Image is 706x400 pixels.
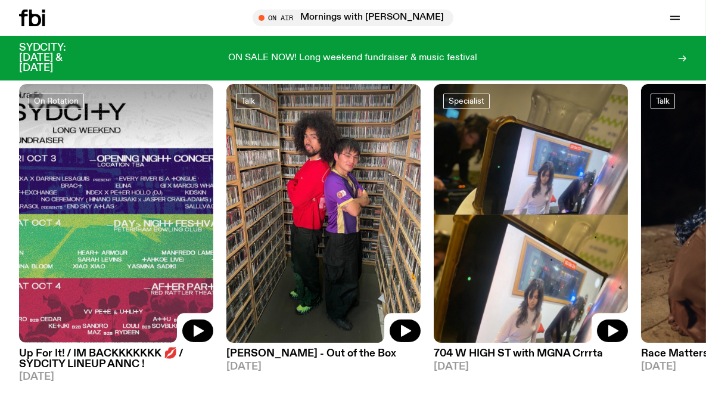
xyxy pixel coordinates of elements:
span: [DATE] [226,362,421,372]
a: Specialist [443,94,490,109]
a: 704 W HIGH ST with MGNA Crrrta[DATE] [434,343,628,371]
a: On Rotation [29,94,84,109]
span: Specialist [449,97,484,106]
h3: Up For It! / IM BACKKKKKKK 💋 / SYDCITY LINEUP ANNC ! [19,349,213,369]
a: Talk [236,94,260,109]
img: Artist MGNA Crrrta [434,84,628,343]
button: On AirMornings with [PERSON_NAME] [253,10,453,26]
span: [DATE] [19,372,213,382]
a: Up For It! / IM BACKKKKKKK 💋 / SYDCITY LINEUP ANNC ![DATE] [19,343,213,382]
h3: [PERSON_NAME] - Out of the Box [226,349,421,359]
h3: SYDCITY: [DATE] & [DATE] [19,43,95,73]
p: ON SALE NOW! Long weekend fundraiser & music festival [229,53,478,64]
span: Talk [656,97,670,106]
img: Matt Do & Zion Garcia [226,84,421,343]
span: [DATE] [434,362,628,372]
a: [PERSON_NAME] - Out of the Box[DATE] [226,343,421,371]
span: On Rotation [34,97,79,106]
span: Talk [241,97,255,106]
a: Talk [651,94,675,109]
h3: 704 W HIGH ST with MGNA Crrrta [434,349,628,359]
